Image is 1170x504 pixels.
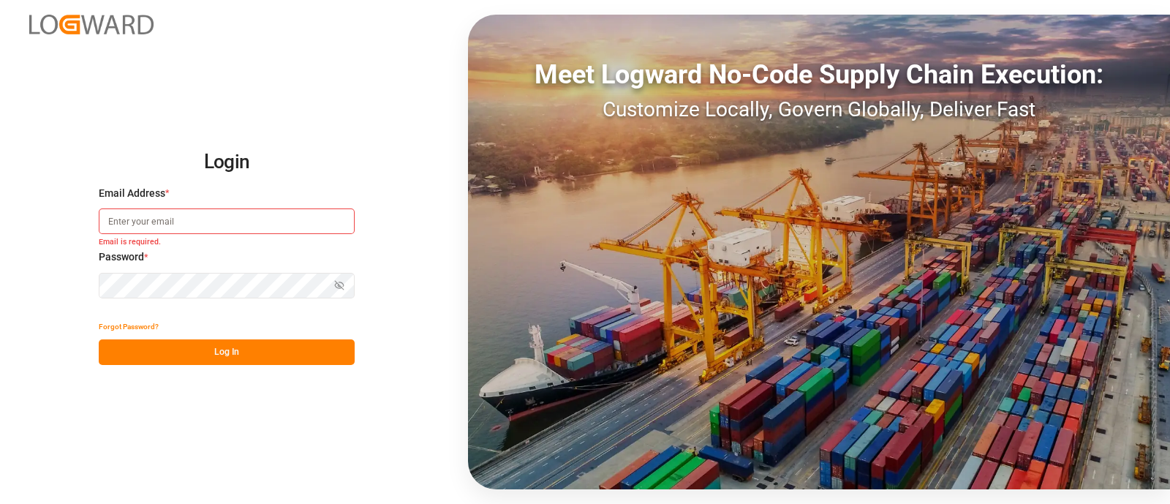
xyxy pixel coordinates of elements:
[468,55,1170,94] div: Meet Logward No-Code Supply Chain Execution:
[29,15,154,34] img: Logward_new_orange.png
[99,339,355,365] button: Log In
[99,208,355,234] input: Enter your email
[99,314,159,339] button: Forgot Password?
[468,94,1170,125] div: Customize Locally, Govern Globally, Deliver Fast
[99,249,144,265] span: Password
[99,139,355,186] h2: Login
[99,186,165,201] span: Email Address
[99,237,355,250] small: Email is required.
